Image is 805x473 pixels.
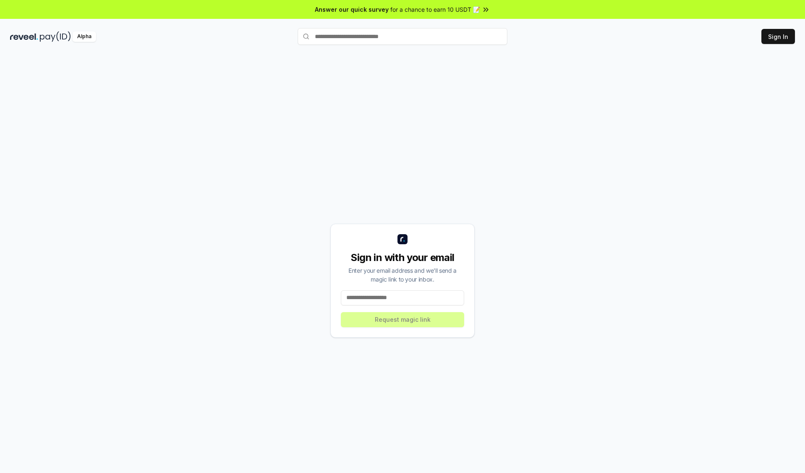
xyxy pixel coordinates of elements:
img: reveel_dark [10,31,38,42]
div: Alpha [73,31,96,42]
img: logo_small [397,234,408,244]
span: for a chance to earn 10 USDT 📝 [390,5,480,14]
div: Sign in with your email [341,251,464,264]
button: Sign In [761,29,795,44]
div: Enter your email address and we’ll send a magic link to your inbox. [341,266,464,284]
img: pay_id [40,31,71,42]
span: Answer our quick survey [315,5,389,14]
